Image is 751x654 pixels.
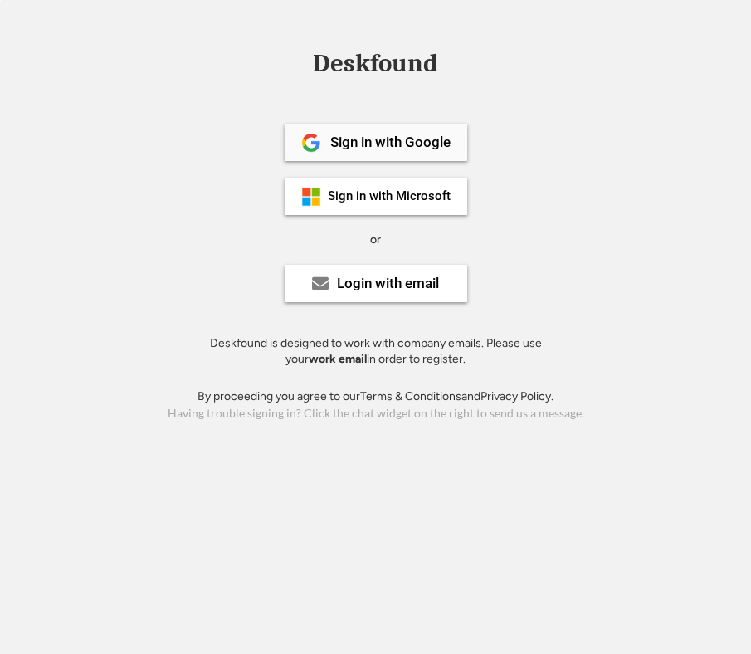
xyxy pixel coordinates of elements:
[301,133,321,153] img: 1024px-Google__G__Logo.svg.png
[189,335,563,368] div: Deskfound is designed to work with company emails. Please use your in order to register.
[328,190,451,203] div: Sign in with Microsoft
[330,135,451,149] div: Sign in with Google
[301,187,321,207] img: ms-symbollockup_mssymbol_19.png
[480,389,553,403] a: Privacy Policy.
[360,389,461,403] a: Terms & Conditions
[370,232,381,248] div: or
[337,276,439,290] div: Login with email
[305,51,446,76] div: Deskfound
[198,388,553,405] div: By proceeding you agree to our and
[309,352,367,366] strong: work email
